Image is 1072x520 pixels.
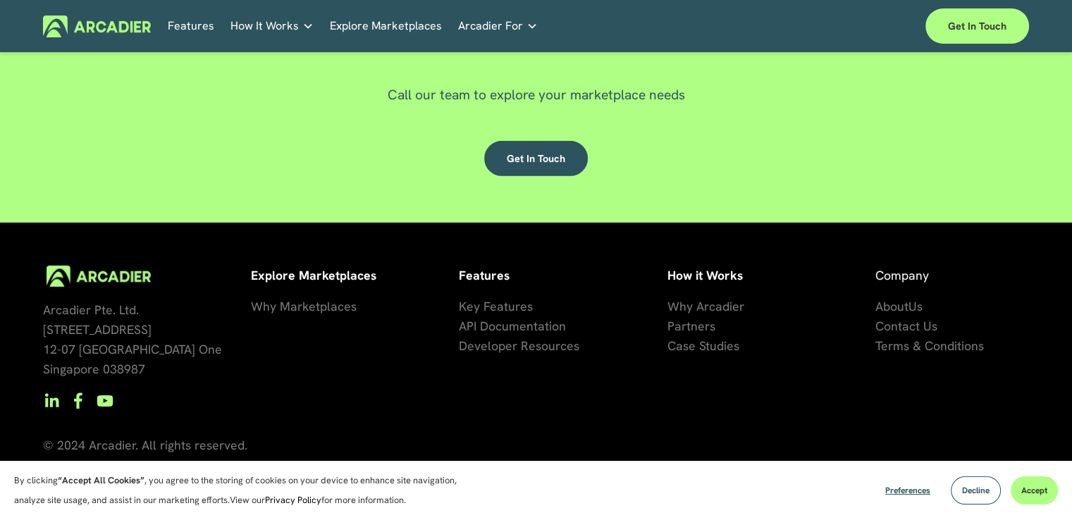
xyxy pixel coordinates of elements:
[70,392,87,409] a: Facebook
[251,267,376,283] strong: Explore Marketplaces
[459,318,566,334] span: API Documentation
[58,474,144,486] strong: “Accept All Cookies”
[43,302,222,377] span: Arcadier Pte. Ltd. [STREET_ADDRESS] 12-07 [GEOGRAPHIC_DATA] One Singapore 038987
[458,16,523,36] span: Arcadier For
[875,316,937,336] a: Contact Us
[251,297,357,316] a: Why Marketplaces
[265,494,321,506] a: Privacy Policy
[230,16,314,37] a: folder dropdown
[875,336,984,356] a: Terms & Conditions
[484,141,588,176] a: Get in touch
[875,476,941,504] button: Preferences
[459,297,533,316] a: Key Features
[251,298,357,314] span: Why Marketplaces
[951,476,1001,504] button: Decline
[962,485,990,496] span: Decline
[230,16,299,36] span: How It Works
[885,485,930,496] span: Preferences
[674,318,715,334] span: artners
[459,338,579,354] span: Developer Resources
[875,267,929,283] span: Company
[667,336,683,356] a: Ca
[667,316,674,336] a: P
[43,16,151,37] img: Arcadier
[875,298,908,314] span: About
[14,471,472,510] p: By clicking , you agree to the storing of cookies on your device to enhance site navigation, anal...
[667,298,744,314] span: Why Arcadier
[875,318,937,334] span: Contact Us
[97,392,113,409] a: YouTube
[667,267,743,283] strong: How it Works
[683,338,739,354] span: se Studies
[459,298,533,314] span: Key Features
[459,316,566,336] a: API Documentation
[667,338,683,354] span: Ca
[683,336,739,356] a: se Studies
[330,16,442,37] a: Explore Marketplaces
[1002,452,1072,520] iframe: Chat Widget
[674,316,715,336] a: artners
[43,392,60,409] a: LinkedIn
[254,85,818,105] p: Call our team to explore your marketplace needs
[458,16,538,37] a: folder dropdown
[875,338,984,354] span: Terms & Conditions
[459,267,510,283] strong: Features
[925,8,1029,44] a: Get in touch
[875,297,908,316] a: About
[459,336,579,356] a: Developer Resources
[908,298,923,314] span: Us
[667,318,674,334] span: P
[43,437,247,453] span: © 2024 Arcadier. All rights reserved.
[168,16,214,37] a: Features
[667,297,744,316] a: Why Arcadier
